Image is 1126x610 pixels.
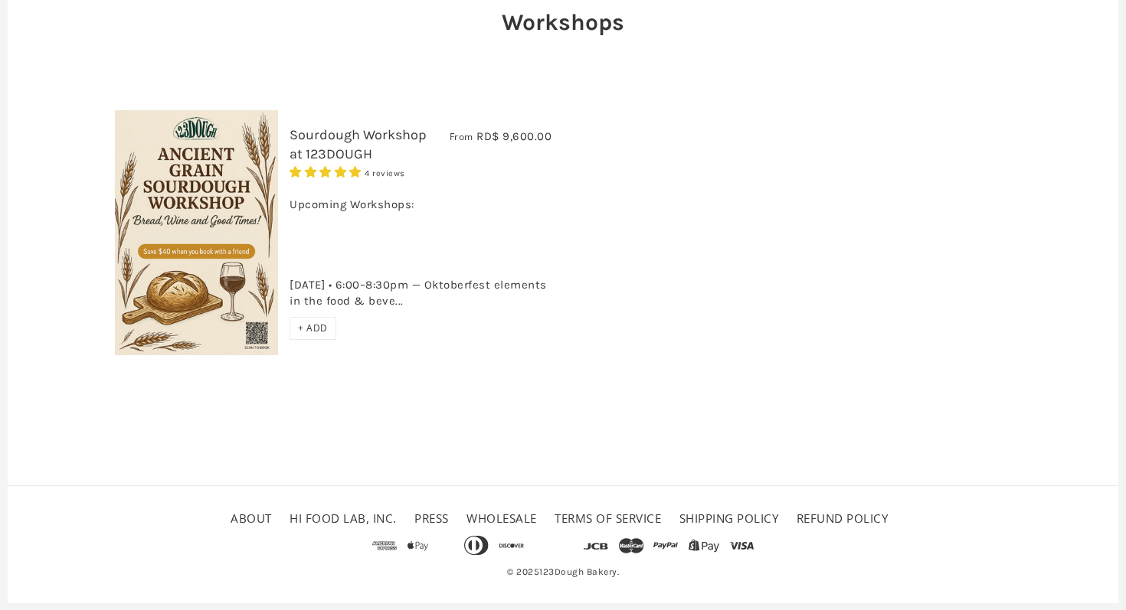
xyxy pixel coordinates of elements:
a: Wholesale [466,511,537,526]
span: + ADD [298,321,328,334]
a: Shipping Policy [679,511,779,526]
a: HI FOOD LAB, INC. [290,511,397,526]
span: 5.00 stars [290,165,365,179]
ul: Secondary [227,505,899,532]
span: RD$ 9,600.00 [476,129,552,143]
img: Sourdough Workshop at 123DOUGH [115,110,278,355]
div: Upcoming Workshops: [DATE] • 6:00–8:30pm — Oktoberfest elements in the food & beve... [290,181,552,317]
span: © 2025 . [503,559,623,584]
a: Sourdough Workshop at 123DOUGH [290,126,427,162]
h2: Workshops [467,6,659,38]
a: About [231,511,272,526]
a: Press [414,511,449,526]
span: From [450,130,473,143]
a: Terms of service [555,511,661,526]
span: 4 reviews [365,168,405,178]
a: Refund policy [797,511,889,526]
div: + ADD [290,317,336,340]
a: 123Dough Bakery [539,566,617,577]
